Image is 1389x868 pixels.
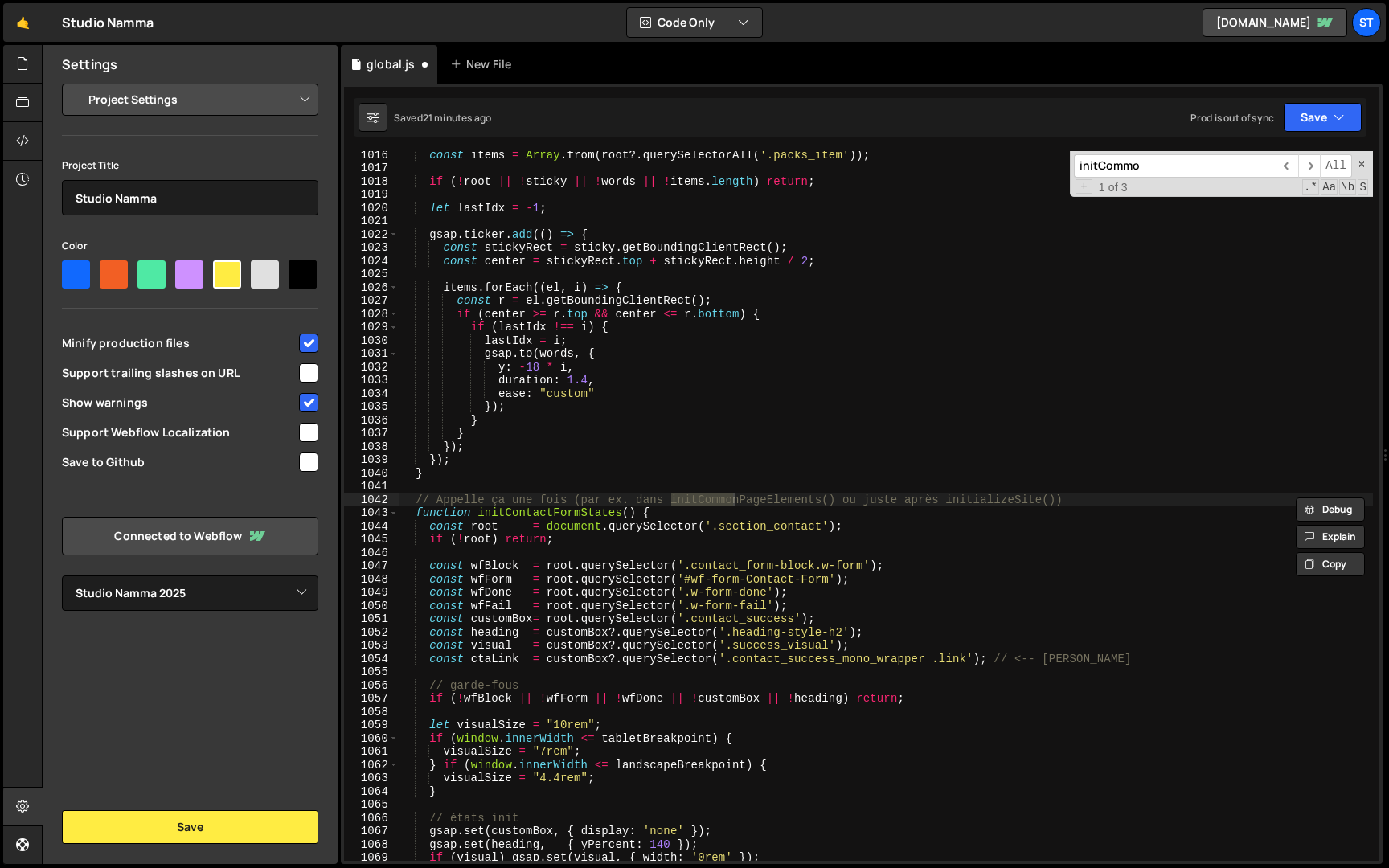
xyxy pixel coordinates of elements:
[344,294,399,308] div: 1027
[344,798,399,812] div: 1065
[344,825,399,838] div: 1067
[344,387,399,401] div: 1034
[344,559,399,573] div: 1047
[344,467,399,481] div: 1040
[1321,179,1338,195] span: CaseSensitive Search
[344,639,399,653] div: 1053
[423,111,491,125] div: 21 minutes ago
[344,321,399,334] div: 1029
[344,759,399,772] div: 1062
[344,679,399,693] div: 1056
[344,626,399,640] div: 1052
[62,55,117,73] h2: Settings
[62,454,297,470] span: Save to Github
[62,517,318,555] a: Connected to Webflow
[344,480,399,493] div: 1041
[3,3,43,42] a: 🤙
[1339,179,1356,195] span: Whole Word Search
[62,365,297,381] span: Support trailing slashes on URL
[62,810,318,844] button: Save
[344,374,399,387] div: 1033
[394,111,491,125] div: Saved
[627,8,762,37] button: Code Only
[1296,497,1365,522] button: Debug
[344,400,399,414] div: 1035
[1302,179,1319,195] span: RegExp Search
[1092,181,1134,194] span: 1 of 3
[1320,154,1352,178] span: Alt-Enter
[344,573,399,587] div: 1048
[1358,179,1368,195] span: Search In Selection
[344,533,399,547] div: 1045
[344,241,399,255] div: 1023
[62,424,297,440] span: Support Webflow Localization
[344,506,399,520] div: 1043
[344,745,399,759] div: 1061
[62,335,297,351] span: Minify production files
[344,653,399,666] div: 1054
[344,838,399,852] div: 1068
[62,395,297,411] span: Show warnings
[62,13,154,32] div: Studio Namma
[344,427,399,440] div: 1037
[344,719,399,732] div: 1059
[367,56,415,72] div: global.js
[344,162,399,175] div: 1017
[62,158,119,174] label: Project Title
[344,520,399,534] div: 1044
[450,56,518,72] div: New File
[1296,552,1365,576] button: Copy
[344,255,399,268] div: 1024
[344,202,399,215] div: 1020
[1298,154,1321,178] span: ​
[1276,154,1298,178] span: ​
[344,600,399,613] div: 1050
[62,238,88,254] label: Color
[1284,103,1362,132] button: Save
[344,812,399,825] div: 1066
[344,281,399,295] div: 1026
[344,706,399,719] div: 1058
[344,347,399,361] div: 1031
[344,361,399,375] div: 1032
[344,334,399,348] div: 1030
[344,493,399,507] div: 1042
[344,308,399,321] div: 1028
[344,692,399,706] div: 1057
[344,453,399,467] div: 1039
[62,180,318,215] input: Project name
[344,188,399,202] div: 1019
[1203,8,1347,37] a: [DOMAIN_NAME]
[344,732,399,746] div: 1060
[344,772,399,785] div: 1063
[344,547,399,560] div: 1046
[344,785,399,799] div: 1064
[344,149,399,162] div: 1016
[344,268,399,281] div: 1025
[344,215,399,228] div: 1021
[344,665,399,679] div: 1055
[1190,111,1274,125] div: Prod is out of sync
[344,851,399,865] div: 1069
[344,612,399,626] div: 1051
[344,175,399,189] div: 1018
[344,228,399,242] div: 1022
[344,440,399,454] div: 1038
[344,414,399,428] div: 1036
[1352,8,1381,37] a: St
[1074,154,1276,178] input: Search for
[344,586,399,600] div: 1049
[1296,525,1365,549] button: Explain
[1076,179,1092,194] span: Toggle Replace mode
